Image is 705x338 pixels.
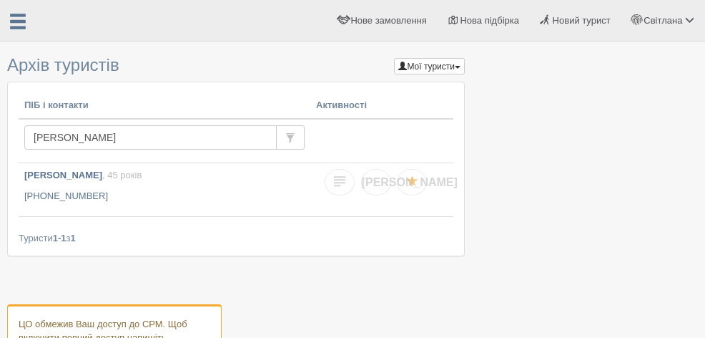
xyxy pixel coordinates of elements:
b: 1-1 [53,233,66,243]
span: Новий турист [553,15,611,26]
th: Активності [310,93,453,119]
input: Пошук за ПІБ, паспортом або контактами [24,125,277,150]
span: Нове замовлення [350,15,426,26]
span: Нова підбірка [460,15,519,26]
span: , 45 років [102,170,142,180]
a: [PERSON_NAME] [361,169,391,195]
a: [PERSON_NAME], 45 років [PHONE_NUMBER] [19,163,310,216]
p: [PHONE_NUMBER] [24,190,305,203]
div: Туристи з [19,231,453,245]
span: [PERSON_NAME] [362,176,458,188]
span: Світлана [644,15,682,26]
b: 1 [71,233,76,243]
button: Мої туристи [394,58,465,74]
span: Архів туристів [7,55,119,74]
th: ПІБ і контакти [19,93,310,119]
b: [PERSON_NAME] [24,170,102,180]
